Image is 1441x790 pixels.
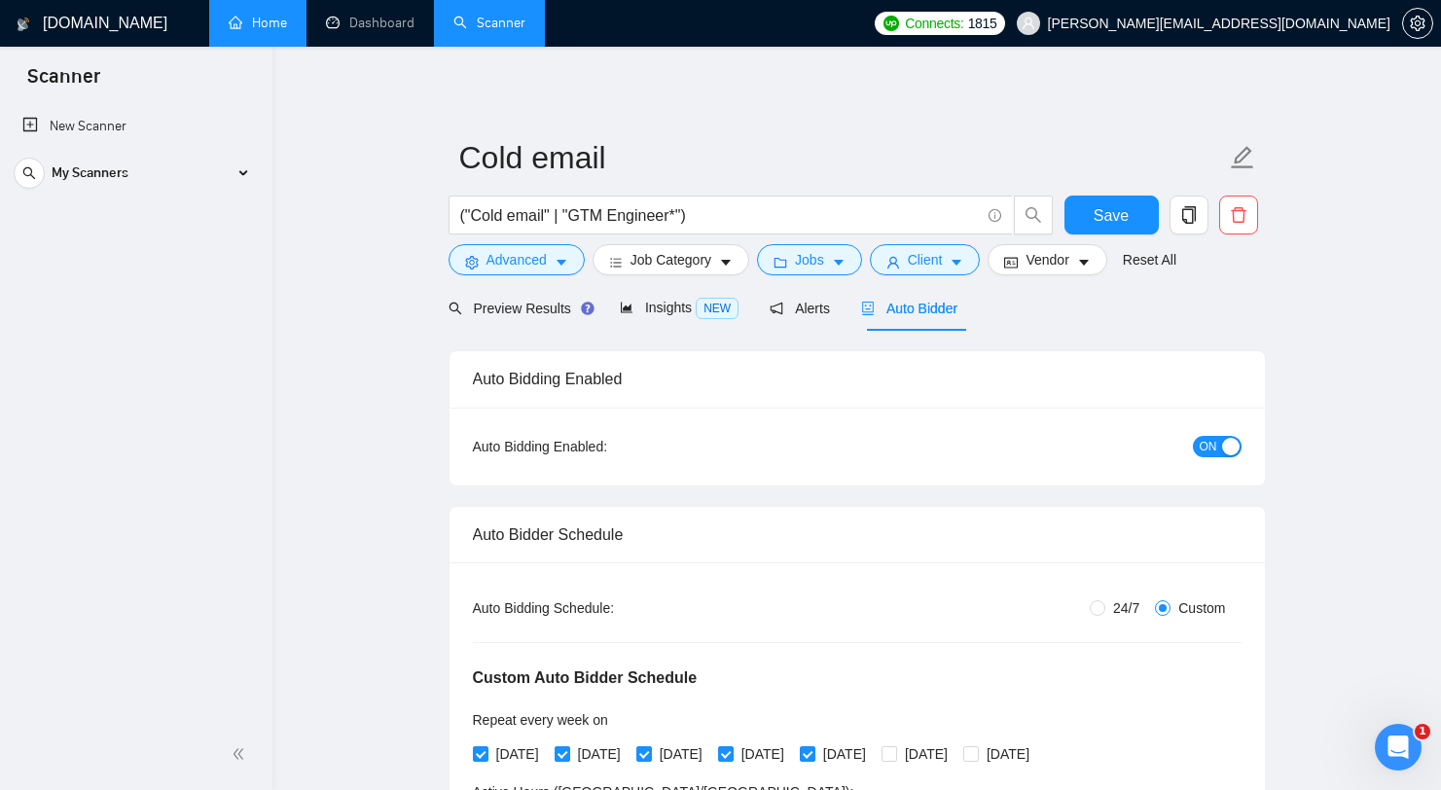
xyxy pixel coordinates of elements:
[908,249,943,270] span: Client
[979,743,1037,765] span: [DATE]
[326,15,414,31] a: dashboardDashboard
[7,154,265,200] li: My Scanners
[1402,8,1433,39] button: setting
[988,244,1106,275] button: idcardVendorcaret-down
[1200,436,1217,457] span: ON
[473,436,729,457] div: Auto Bidding Enabled:
[620,301,633,314] span: area-chart
[1415,724,1430,739] span: 1
[815,743,874,765] span: [DATE]
[870,244,981,275] button: userClientcaret-down
[232,744,251,764] span: double-left
[449,302,462,315] span: search
[17,9,30,40] img: logo
[593,244,749,275] button: barsJob Categorycaret-down
[15,166,44,180] span: search
[465,255,479,269] span: setting
[1077,255,1091,269] span: caret-down
[459,133,1226,182] input: Scanner name...
[22,107,249,146] a: New Scanner
[1170,196,1208,234] button: copy
[1403,16,1432,31] span: setting
[1375,724,1422,771] iframe: Intercom live chat
[897,743,955,765] span: [DATE]
[1004,255,1018,269] span: idcard
[989,209,1001,222] span: info-circle
[1014,196,1053,234] button: search
[1015,206,1052,224] span: search
[757,244,862,275] button: folderJobscaret-down
[630,249,711,270] span: Job Category
[7,107,265,146] li: New Scanner
[770,302,783,315] span: notification
[795,249,824,270] span: Jobs
[570,743,629,765] span: [DATE]
[696,298,739,319] span: NEW
[770,301,830,316] span: Alerts
[774,255,787,269] span: folder
[473,507,1242,562] div: Auto Bidder Schedule
[861,302,875,315] span: robot
[905,13,963,34] span: Connects:
[460,203,980,228] input: Search Freelance Jobs...
[719,255,733,269] span: caret-down
[579,300,596,317] div: Tooltip anchor
[473,666,698,690] h5: Custom Auto Bidder Schedule
[449,244,585,275] button: settingAdvancedcaret-down
[473,712,608,728] span: Repeat every week on
[1022,17,1035,30] span: user
[968,13,997,34] span: 1815
[1094,203,1129,228] span: Save
[14,158,45,189] button: search
[52,154,128,193] span: My Scanners
[620,300,739,315] span: Insights
[473,597,729,619] div: Auto Bidding Schedule:
[832,255,846,269] span: caret-down
[609,255,623,269] span: bars
[449,301,589,316] span: Preview Results
[1230,145,1255,170] span: edit
[555,255,568,269] span: caret-down
[1171,597,1233,619] span: Custom
[950,255,963,269] span: caret-down
[488,743,547,765] span: [DATE]
[473,351,1242,407] div: Auto Bidding Enabled
[1402,16,1433,31] a: setting
[1123,249,1176,270] a: Reset All
[652,743,710,765] span: [DATE]
[1219,196,1258,234] button: delete
[229,15,287,31] a: homeHome
[886,255,900,269] span: user
[486,249,547,270] span: Advanced
[883,16,899,31] img: upwork-logo.png
[1220,206,1257,224] span: delete
[1064,196,1159,234] button: Save
[1026,249,1068,270] span: Vendor
[1105,597,1147,619] span: 24/7
[453,15,525,31] a: searchScanner
[12,62,116,103] span: Scanner
[1171,206,1207,224] span: copy
[734,743,792,765] span: [DATE]
[861,301,957,316] span: Auto Bidder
